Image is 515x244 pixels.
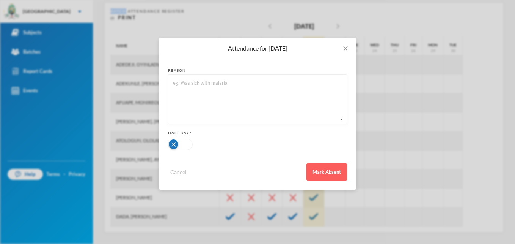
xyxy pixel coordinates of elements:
[306,163,347,181] button: Mark Absent
[335,38,356,59] button: Close
[168,68,347,73] div: reason
[168,44,347,52] div: Attendance for [DATE]
[168,130,347,136] div: Half Day?
[168,168,189,176] button: Cancel
[342,46,349,52] i: icon: close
